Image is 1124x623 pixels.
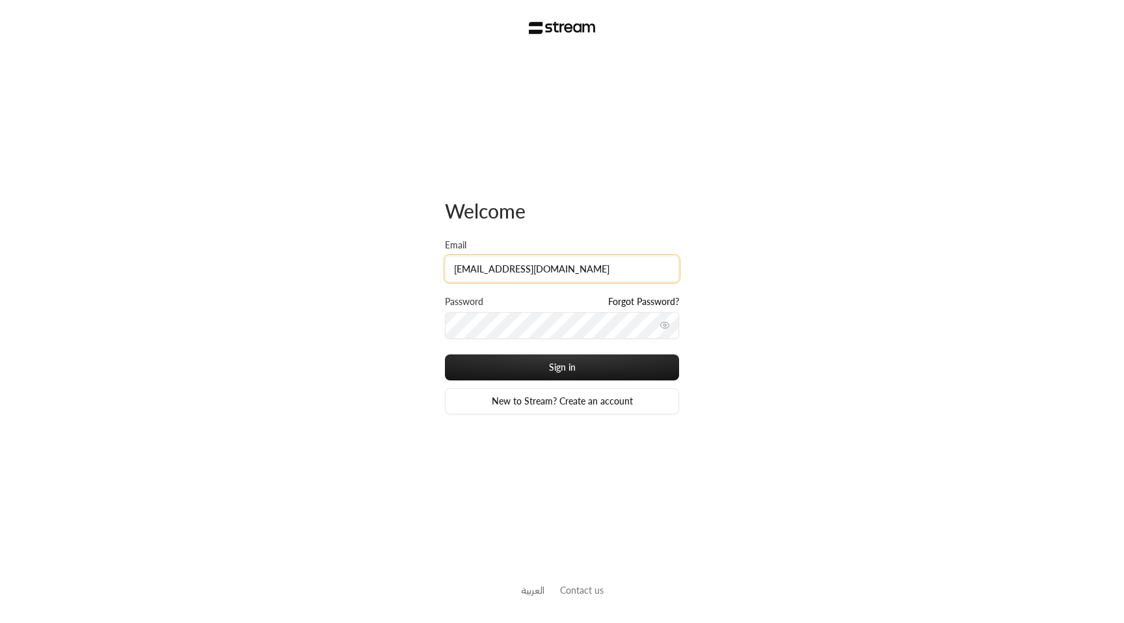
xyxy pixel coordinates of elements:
button: Contact us [560,583,604,597]
a: العربية [521,578,544,602]
button: toggle password visibility [654,315,675,336]
label: Password [445,295,483,308]
img: Stream Logo [529,21,596,34]
a: New to Stream? Create an account [445,388,679,414]
span: Welcome [445,199,526,222]
label: Email [445,239,466,252]
button: Sign in [445,354,679,380]
a: Contact us [560,585,604,596]
a: Forgot Password? [608,295,679,308]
